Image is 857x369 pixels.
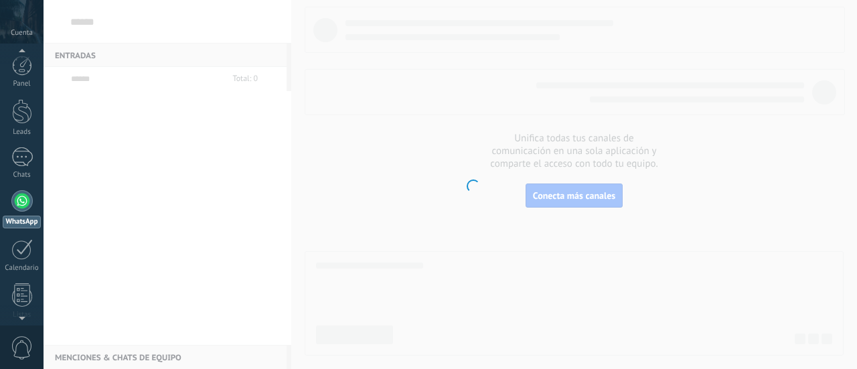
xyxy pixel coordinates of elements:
div: Panel [3,80,42,88]
span: Cuenta [11,29,33,38]
div: Calendario [3,264,42,273]
div: Leads [3,128,42,137]
div: Chats [3,171,42,179]
div: WhatsApp [3,216,41,228]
